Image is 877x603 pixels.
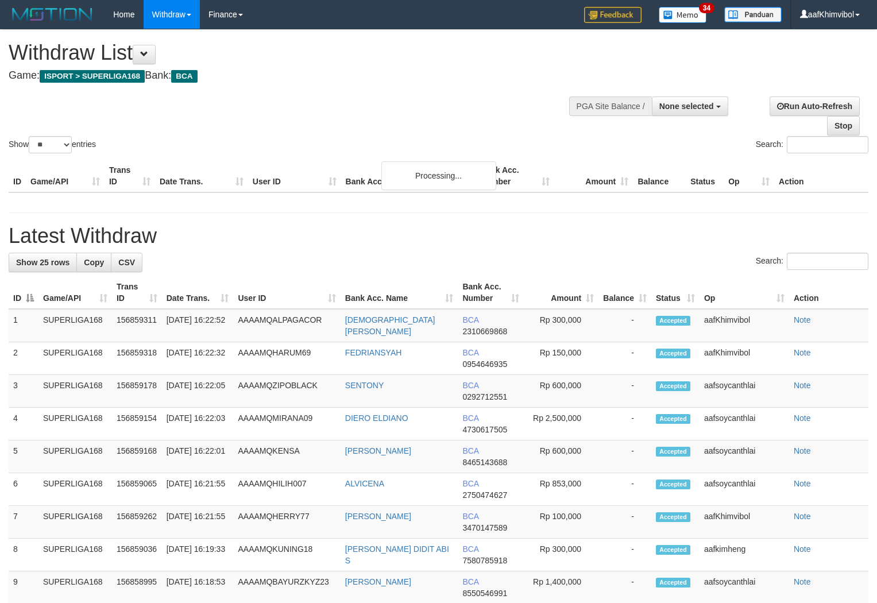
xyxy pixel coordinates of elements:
a: Run Auto-Refresh [770,96,860,116]
span: BCA [462,381,478,390]
td: AAAAMQHERRY77 [233,506,340,539]
td: aafKhimvibol [700,506,789,539]
th: Game/API [26,160,105,192]
div: Processing... [381,161,496,190]
td: 5 [9,440,38,473]
th: Balance [633,160,686,192]
a: Note [794,413,811,423]
span: BCA [462,512,478,521]
a: Stop [827,116,860,136]
td: AAAAMQKUNING18 [233,539,340,571]
td: [DATE] 16:22:05 [162,375,234,408]
span: Accepted [656,545,690,555]
th: Amount [554,160,633,192]
td: 156859036 [112,539,162,571]
select: Showentries [29,136,72,153]
th: Op [724,160,774,192]
span: Copy 0954646935 to clipboard [462,360,507,369]
th: ID: activate to sort column descending [9,276,38,309]
td: SUPERLIGA168 [38,375,112,408]
td: [DATE] 16:22:32 [162,342,234,375]
span: BCA [171,70,197,83]
span: BCA [462,315,478,324]
td: 156859318 [112,342,162,375]
td: aafsoycanthlai [700,375,789,408]
td: AAAAMQHARUM69 [233,342,340,375]
a: SENTONY [345,381,384,390]
td: 156859262 [112,506,162,539]
a: FEDRIANSYAH [345,348,402,357]
td: aafkimheng [700,539,789,571]
th: Bank Acc. Name [341,160,476,192]
td: AAAAMQALPAGACOR [233,309,340,342]
td: [DATE] 16:22:01 [162,440,234,473]
th: Op: activate to sort column ascending [700,276,789,309]
a: Note [794,446,811,455]
td: 8 [9,539,38,571]
input: Search: [787,136,868,153]
th: Status [686,160,724,192]
span: Accepted [656,480,690,489]
img: MOTION_logo.png [9,6,96,23]
td: 1 [9,309,38,342]
td: aafsoycanthlai [700,473,789,506]
th: Balance: activate to sort column ascending [598,276,651,309]
td: SUPERLIGA168 [38,440,112,473]
span: Copy 2750474627 to clipboard [462,490,507,500]
a: [PERSON_NAME] [345,512,411,521]
td: Rp 150,000 [524,342,598,375]
a: ALVICENA [345,479,384,488]
a: [PERSON_NAME] DIDIT ABI S [345,544,449,565]
img: panduan.png [724,7,782,22]
th: Game/API: activate to sort column ascending [38,276,112,309]
label: Search: [756,253,868,270]
span: BCA [462,446,478,455]
a: Note [794,381,811,390]
td: 156859065 [112,473,162,506]
th: Bank Acc. Number [476,160,554,192]
td: - [598,342,651,375]
span: Copy 4730617505 to clipboard [462,425,507,434]
th: Amount: activate to sort column ascending [524,276,598,309]
th: Status: activate to sort column ascending [651,276,700,309]
span: Accepted [656,578,690,587]
td: 2 [9,342,38,375]
td: SUPERLIGA168 [38,506,112,539]
td: AAAAMQHILIH007 [233,473,340,506]
a: Note [794,544,811,554]
span: 34 [699,3,714,13]
th: Date Trans. [155,160,248,192]
td: SUPERLIGA168 [38,309,112,342]
td: AAAAMQKENSA [233,440,340,473]
img: Button%20Memo.svg [659,7,707,23]
span: Copy 0292712551 to clipboard [462,392,507,401]
h4: Game: Bank: [9,70,573,82]
td: - [598,539,651,571]
label: Show entries [9,136,96,153]
td: - [598,473,651,506]
img: Feedback.jpg [584,7,642,23]
td: Rp 853,000 [524,473,598,506]
span: Accepted [656,381,690,391]
a: Note [794,512,811,521]
h1: Latest Withdraw [9,225,868,248]
td: Rp 300,000 [524,539,598,571]
td: Rp 600,000 [524,440,598,473]
span: None selected [659,102,714,111]
td: [DATE] 16:19:33 [162,539,234,571]
td: aafsoycanthlai [700,440,789,473]
th: Date Trans.: activate to sort column ascending [162,276,234,309]
span: CSV [118,258,135,267]
span: Copy 8550546991 to clipboard [462,589,507,598]
td: 156859168 [112,440,162,473]
td: 156859154 [112,408,162,440]
td: 156859311 [112,309,162,342]
span: BCA [462,413,478,423]
a: Note [794,577,811,586]
a: DIERO ELDIANO [345,413,408,423]
td: [DATE] 16:21:55 [162,506,234,539]
span: BCA [462,577,478,586]
th: User ID [248,160,341,192]
td: Rp 300,000 [524,309,598,342]
span: BCA [462,479,478,488]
